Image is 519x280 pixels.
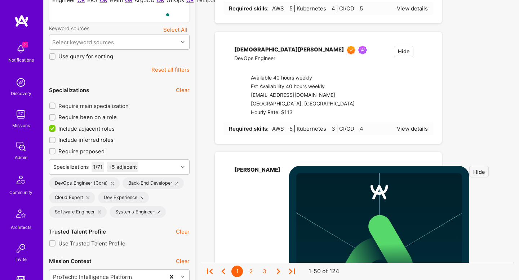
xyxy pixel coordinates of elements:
img: Community [12,171,30,189]
span: Require proposed [58,148,105,155]
span: AWS 5 [270,125,293,132]
i: icon Close [176,182,178,185]
label: Keyword sources [49,25,89,32]
i: icon Star [354,6,360,12]
div: [EMAIL_ADDRESS][DOMAIN_NAME] [251,91,355,100]
img: Invite [14,241,28,256]
div: 3 [259,266,270,277]
img: bell [14,42,28,56]
img: logo [14,14,29,27]
i: icon EmptyStar [498,166,503,171]
div: DevOps Engineer (Core) [49,177,120,189]
span: Include inferred roles [58,136,114,144]
i: icon Chevron [181,40,185,44]
div: +5 adjacent [107,162,138,172]
span: Use query for sorting [58,53,113,60]
div: Available 40 hours weekly [251,74,355,82]
span: Require main specialization [58,102,129,110]
div: 2 [245,266,257,277]
i: icon Close [111,182,114,185]
i: icon Close [141,196,143,199]
div: View details [397,5,428,12]
div: 1 / 71 [92,162,104,172]
span: Kubernetes 4 [294,5,335,12]
button: Reset all filters [151,66,190,73]
div: Dev Experience [98,192,149,203]
div: Specializations [53,163,89,171]
i: icon Star [284,126,289,132]
div: Admin [15,154,27,161]
div: [DEMOGRAPHIC_DATA][PERSON_NAME] [234,46,344,54]
div: View details [397,125,428,132]
img: discovery [14,75,28,90]
div: Specializations [49,86,89,94]
div: [GEOGRAPHIC_DATA], [GEOGRAPHIC_DATA] [251,100,355,108]
div: 1 [231,266,243,277]
div: Missions [12,122,30,129]
div: Community [9,189,32,196]
i: icon Star [354,126,360,132]
i: icon Close [158,211,160,213]
button: Hide [394,46,413,57]
i: icon Star [284,6,289,12]
img: admin teamwork [14,139,28,154]
button: Select All [161,25,190,35]
span: CI/CD 4 [337,125,363,132]
span: Require been on a role [58,113,117,121]
div: Systems Engineer [110,206,166,218]
div: Hourly Rate: $113 [251,108,355,117]
i: icon Chevron [181,165,185,169]
span: 2 [22,42,28,48]
button: Hide [469,166,489,177]
div: Mission Context [49,257,92,265]
div: Software Engineer [49,206,107,218]
i: icon Star [326,6,332,12]
div: Notifications [8,56,34,64]
span: Use Trusted Talent Profile [58,240,125,247]
div: Back-End Developer [123,177,184,189]
i: icon Star [326,126,332,132]
span: Include adjacent roles [58,125,115,132]
div: DevOps Engineer [234,54,370,63]
img: teamwork [14,107,28,122]
div: Cloud Expert [49,192,95,203]
div: Architects [11,223,31,231]
i: icon Close [98,211,101,213]
img: Been on Mission [358,46,367,54]
div: Trusted Talent Profile [49,228,106,235]
button: Clear [176,228,190,235]
strong: Required skills: [229,5,269,12]
div: Est Availability 40 hours weekly [251,82,355,91]
i: icon EmptyStar [422,46,428,51]
span: CI/CD 5 [337,5,363,12]
button: Clear [176,86,190,94]
button: Clear [176,257,190,265]
strong: Required skills: [229,125,269,132]
div: Discovery [11,90,31,97]
div: Select keyword sources [52,39,114,46]
img: Architects [12,206,30,223]
img: Exceptional A.Teamer [347,46,355,54]
i: icon Close [86,196,89,199]
div: 1-50 of 124 [309,268,339,275]
i: icon Chevron [181,275,185,279]
div: Invite [15,256,27,263]
span: AWS 5 [270,5,293,12]
span: Kubernetes 3 [294,125,335,132]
